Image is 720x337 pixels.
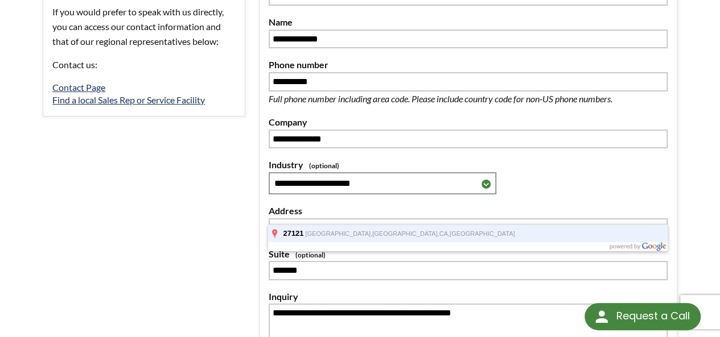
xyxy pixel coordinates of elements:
label: Phone number [269,57,668,72]
span: [GEOGRAPHIC_DATA], [372,230,439,237]
p: If you would prefer to speak with us directly, you can access our contact information and that of... [52,5,235,48]
span: 27121 [283,229,303,238]
label: Suite [269,247,668,261]
label: Inquiry [269,289,668,304]
p: Contact us: [52,57,235,72]
img: round button [593,307,611,326]
p: Full phone number including area code. Please include country code for non-US phone numbers. [269,91,650,106]
label: Address [269,203,668,218]
a: Contact Page [52,82,105,93]
label: Name [269,15,668,30]
a: Find a local Sales Rep or Service Facility [52,94,205,105]
span: [GEOGRAPHIC_DATA], [305,230,372,237]
span: CA, [439,230,450,237]
span: [GEOGRAPHIC_DATA] [450,230,515,237]
div: Request a Call [616,303,689,329]
label: Industry [269,157,668,172]
label: Company [269,115,668,130]
div: Request a Call [585,303,701,330]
